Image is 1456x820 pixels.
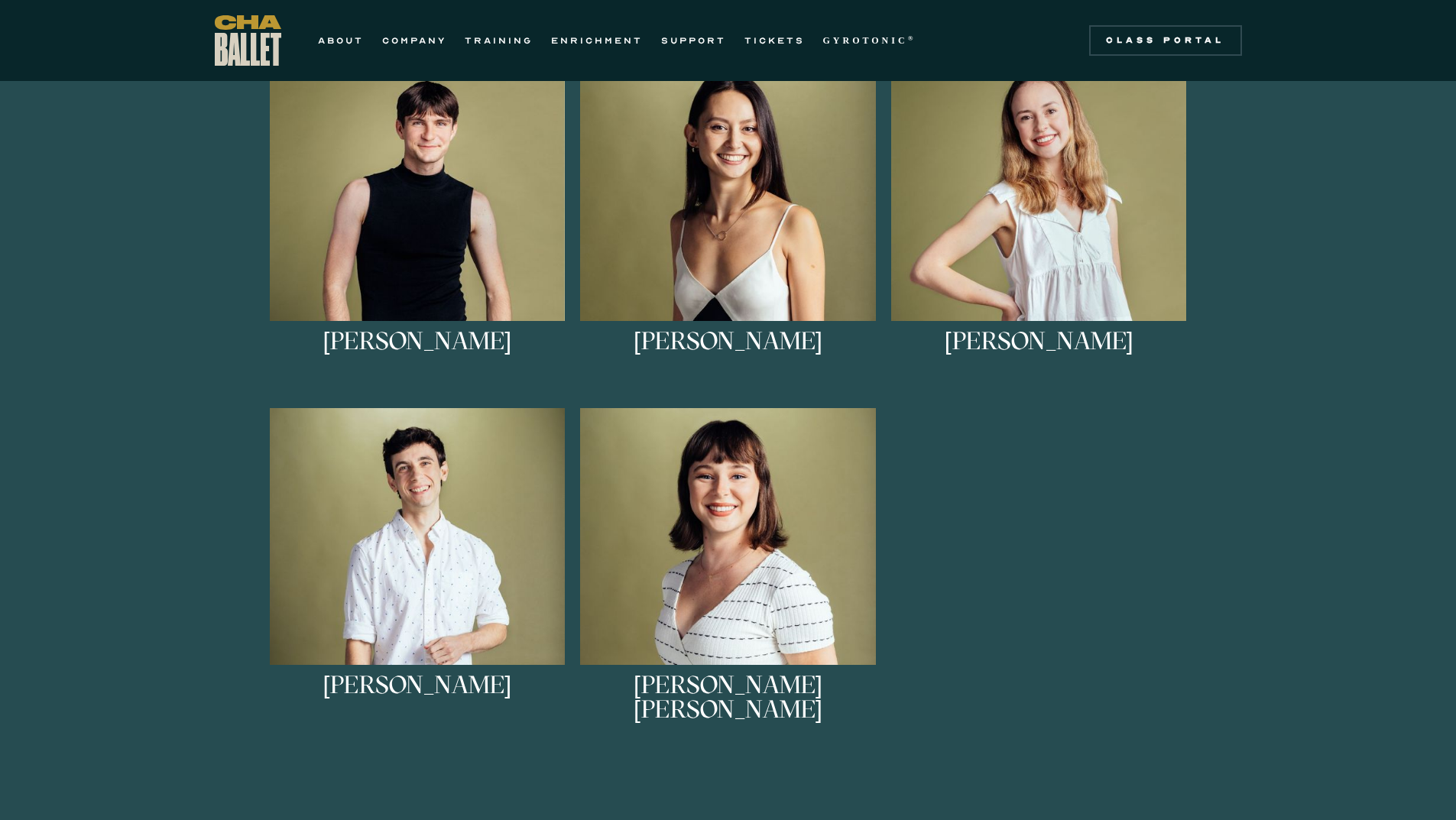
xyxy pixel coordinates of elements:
h3: [PERSON_NAME] [945,329,1133,379]
h3: [PERSON_NAME] [634,329,822,379]
a: [PERSON_NAME] [270,408,566,729]
h3: [PERSON_NAME] [PERSON_NAME] [580,673,876,723]
a: COMPANY [382,31,446,50]
a: ENRICHMENT [551,31,643,50]
a: [PERSON_NAME] [580,64,876,385]
h3: [PERSON_NAME] [323,329,511,379]
a: SUPPORT [661,31,726,50]
a: home [215,15,281,66]
a: Class Portal [1089,25,1242,56]
a: ABOUT [318,31,364,50]
a: [PERSON_NAME] [270,64,566,385]
a: GYROTONIC® [823,31,916,50]
a: [PERSON_NAME] [PERSON_NAME] [580,408,876,729]
sup: ® [908,34,916,42]
h3: [PERSON_NAME] [323,673,511,723]
div: Class Portal [1098,34,1233,47]
strong: GYROTONIC [823,35,908,46]
a: TICKETS [744,31,805,50]
a: [PERSON_NAME] [891,64,1187,385]
a: TRAINING [465,31,533,50]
